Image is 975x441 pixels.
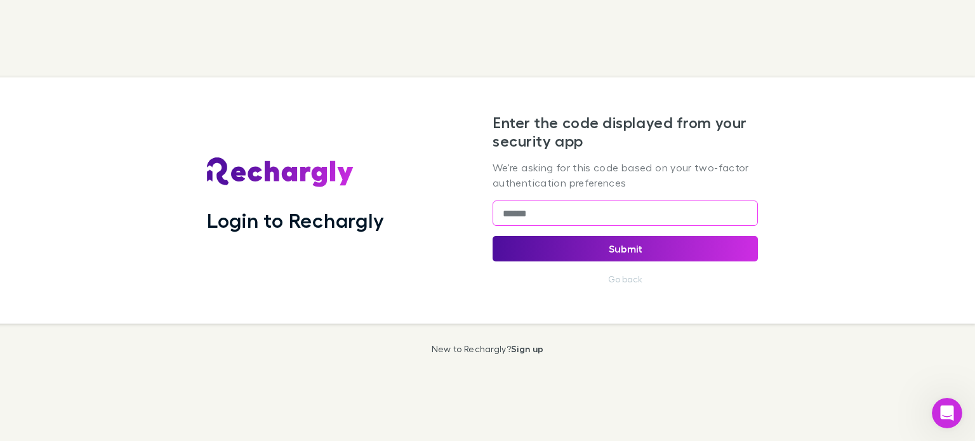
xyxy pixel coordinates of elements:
a: Sign up [511,343,543,354]
button: Go back [600,272,650,287]
button: Submit [493,236,758,261]
iframe: Intercom live chat [932,398,962,428]
h1: Login to Rechargly [207,208,384,232]
img: Rechargly's Logo [207,157,354,188]
p: New to Rechargly? [432,344,544,354]
h2: Enter the code displayed from your security app [493,114,758,150]
p: We're asking for this code based on your two-factor authentication preferences [493,160,758,190]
